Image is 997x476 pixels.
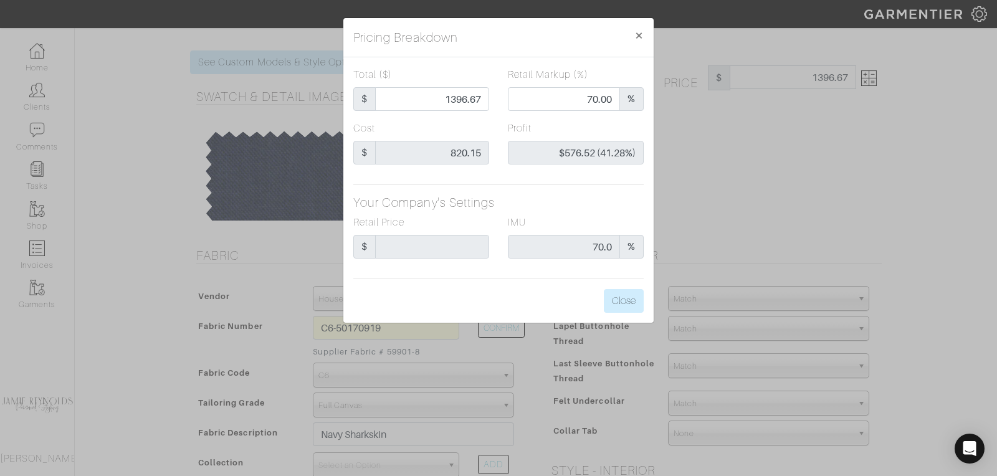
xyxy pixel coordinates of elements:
[955,434,985,464] div: Open Intercom Messenger
[508,215,526,230] label: IMU
[353,235,376,259] span: $
[353,195,644,210] h5: Your Company's Settings
[619,87,644,111] span: %
[634,27,644,44] span: ×
[508,87,620,111] input: Markup %
[353,28,458,47] h5: Pricing Breakdown
[353,121,375,136] label: Cost
[353,215,404,230] label: Retail Price
[375,87,489,111] input: Unit Price
[353,141,376,164] span: $
[353,87,376,111] span: $
[353,67,392,82] label: Total ($)
[508,121,532,136] label: Profit
[508,67,588,82] label: Retail Markup (%)
[624,18,654,53] button: Close
[619,235,644,259] span: %
[604,289,644,313] button: Close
